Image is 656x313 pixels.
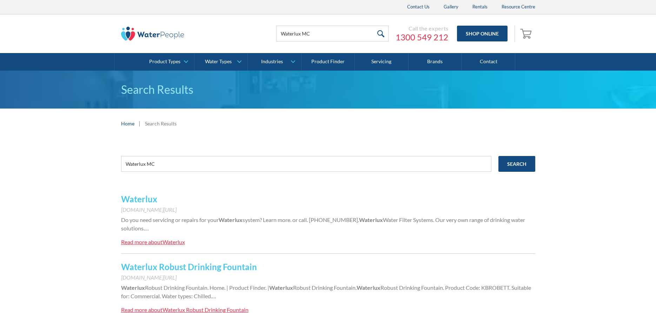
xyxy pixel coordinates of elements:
[145,120,177,127] div: Search Results
[141,53,194,71] a: Product Types
[121,120,134,127] a: Home
[145,225,149,232] span: …
[248,53,301,71] a: Industries
[357,284,380,291] strong: Waterlux
[498,156,535,172] input: Search
[121,216,525,232] span: Water Filter Systems. Our very own range of drinking water solutions.
[396,25,448,32] div: Call the experts
[145,284,269,291] span: Robust Drinking Fountain. Home. | Product Finder. |
[121,273,535,282] div: [DOMAIN_NAME][URL]
[359,216,383,223] strong: Waterlux
[149,59,180,65] div: Product Types
[205,59,232,65] div: Water Types
[121,216,219,223] span: Do you need servicing or repairs for your
[121,156,491,172] input: e.g. chilled water cooler
[520,28,534,39] img: shopping cart
[121,27,184,41] img: The Water People
[121,284,531,299] span: Robust Drinking Fountain. Product Code: KBROBETT. Suitable for: Commercial. Water types: Chilled.
[163,306,249,313] div: Waterlux Robust Drinking Fountain
[396,32,448,43] a: 1300 549 212
[409,53,462,71] a: Brands
[121,306,163,313] div: Read more about
[276,26,389,41] input: Search products
[518,25,535,42] a: Open cart
[138,119,141,128] div: |
[261,59,283,65] div: Industries
[219,216,243,223] strong: Waterlux
[121,206,535,214] div: [DOMAIN_NAME][URL]
[163,239,185,245] div: Waterlux
[269,284,293,291] strong: Waterlux
[121,194,157,204] a: Waterlux
[121,81,535,98] h1: Search Results
[302,53,355,71] a: Product Finder
[194,53,247,71] a: Water Types
[293,284,357,291] span: Robust Drinking Fountain.
[243,216,359,223] span: system? Learn more. or call. [PHONE_NUMBER].
[121,239,163,245] div: Read more about
[121,238,185,246] a: Read more aboutWaterlux
[121,284,145,291] strong: Waterlux
[462,53,515,71] a: Contact
[212,293,216,299] span: …
[457,26,508,41] a: Shop Online
[121,262,257,272] a: Waterlux Robust Drinking Fountain
[355,53,408,71] a: Servicing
